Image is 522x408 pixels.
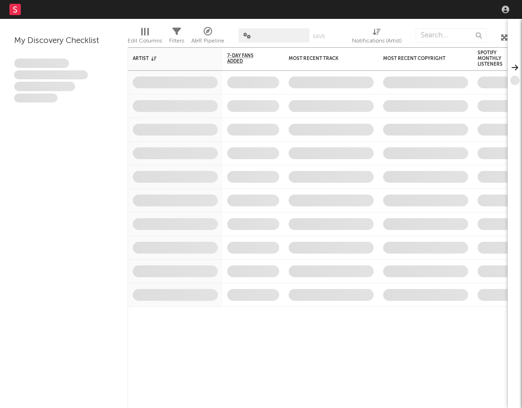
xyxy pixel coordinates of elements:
[191,35,224,47] div: A&R Pipeline
[14,70,88,80] span: Integer aliquet in purus et
[352,24,402,51] div: Notifications (Artist)
[191,24,224,51] div: A&R Pipeline
[169,24,184,51] div: Filters
[128,35,162,47] div: Edit Columns
[352,35,402,47] div: Notifications (Artist)
[14,59,69,68] span: Lorem ipsum dolor
[289,56,359,61] div: Most Recent Track
[169,35,184,47] div: Filters
[14,82,75,91] span: Praesent ac interdum
[478,50,511,67] div: Spotify Monthly Listeners
[227,53,265,64] span: 7-Day Fans Added
[128,24,162,51] div: Edit Columns
[313,34,325,39] button: Save
[133,56,204,61] div: Artist
[14,35,113,47] div: My Discovery Checklist
[383,56,454,61] div: Most Recent Copyright
[416,28,487,42] input: Search...
[14,93,58,103] span: Aliquam viverra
